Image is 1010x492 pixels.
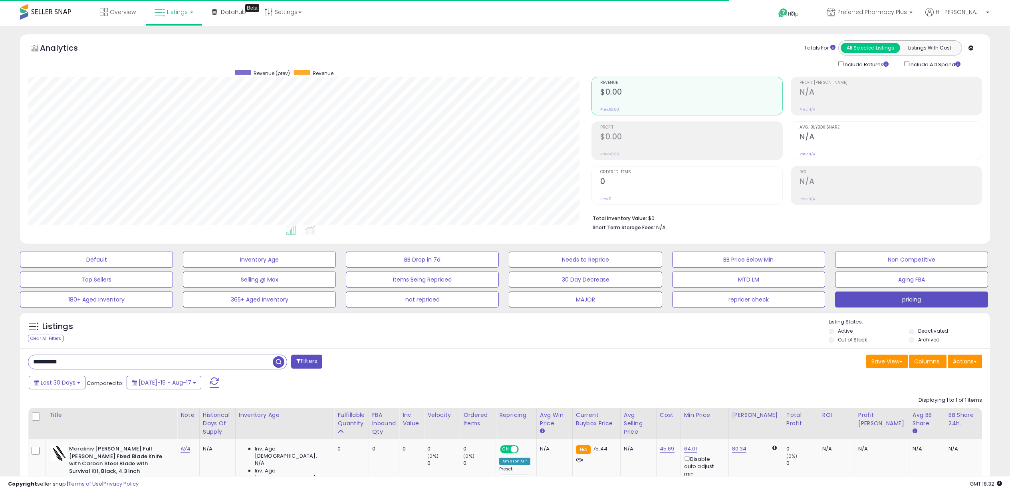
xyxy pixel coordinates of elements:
[913,411,942,428] div: Avg BB Share
[41,379,75,387] span: Last 30 Days
[8,480,37,488] strong: Copyright
[684,411,725,419] div: Min Price
[509,292,662,307] button: MAJOR
[20,272,173,288] button: Top Sellers
[509,272,662,288] button: 30 Day Decrease
[900,43,959,53] button: Listings With Cost
[656,224,666,231] span: N/A
[832,60,898,69] div: Include Returns
[672,272,825,288] button: MTD LM
[509,252,662,268] button: Needs to Reprice
[183,272,336,288] button: Selling @ Max
[800,125,982,130] span: Avg. Buybox Share
[800,81,982,85] span: Profit [PERSON_NAME]
[20,252,173,268] button: Default
[51,445,67,461] img: 31Gk68A1IlL._SL40_.jpg
[841,43,900,53] button: All Selected Listings
[42,321,73,332] h5: Listings
[624,445,650,452] div: N/A
[624,411,653,436] div: Avg Selling Price
[540,411,569,428] div: Avg Win Price
[772,2,814,26] a: Help
[786,453,798,459] small: (0%)
[600,107,619,112] small: Prev: $0.00
[167,8,188,16] span: Listings
[838,327,853,334] label: Active
[786,445,819,452] div: 0
[835,252,988,268] button: Non Competitive
[576,445,591,454] small: FBA
[313,70,333,77] span: Revenue
[463,445,496,452] div: 0
[103,480,139,488] a: Privacy Policy
[898,60,973,69] div: Include Ad Spend
[936,8,984,16] span: Hi [PERSON_NAME]
[427,445,460,452] div: 0
[337,411,365,428] div: Fulfillable Quantity
[660,445,675,453] a: 45.69
[800,177,982,188] h2: N/A
[499,458,530,465] div: Amazon AI *
[203,445,229,452] div: N/A
[800,196,815,201] small: Prev: N/A
[593,445,607,452] span: 75.44
[684,445,697,453] a: 64.01
[183,292,336,307] button: 365+ Aged Inventory
[255,445,328,460] span: Inv. Age [DEMOGRAPHIC_DATA]:
[127,376,201,389] button: [DATE]-19 - Aug-17
[593,224,655,231] b: Short Term Storage Fees:
[346,292,499,307] button: not repriced
[800,87,982,98] h2: N/A
[540,428,545,435] small: Avg Win Price.
[463,453,474,459] small: (0%)
[49,411,174,419] div: Title
[778,8,788,18] i: Get Help
[239,411,331,419] div: Inventory Age
[948,411,978,428] div: BB Share 24h.
[866,355,908,368] button: Save View
[427,411,456,419] div: Velocity
[600,132,782,143] h2: $0.00
[858,445,903,452] div: N/A
[139,379,191,387] span: [DATE]-19 - Aug-17
[909,355,947,368] button: Columns
[518,446,530,453] span: OFF
[919,397,982,404] div: Displaying 1 to 1 of 1 items
[221,8,246,16] span: DataHub
[918,327,948,334] label: Deactivated
[291,355,322,369] button: Filters
[672,252,825,268] button: BB Price Below Min
[372,411,396,436] div: FBA inbound Qty
[914,357,939,365] span: Columns
[337,445,362,452] div: 0
[40,42,93,56] h5: Analytics
[835,272,988,288] button: Aging FBA
[593,215,647,222] b: Total Inventory Value:
[838,336,867,343] label: Out of Stock
[913,428,917,435] small: Avg BB Share.
[800,152,815,157] small: Prev: N/A
[600,196,611,201] small: Prev: 0
[835,292,988,307] button: pricing
[600,125,782,130] span: Profit
[28,335,63,342] div: Clear All Filters
[804,44,835,52] div: Totals For
[372,445,393,452] div: 0
[925,8,989,26] a: Hi [PERSON_NAME]
[20,292,173,307] button: 180+ Aged Inventory
[660,411,677,419] div: Cost
[403,411,421,428] div: Inv. value
[948,355,982,368] button: Actions
[800,132,982,143] h2: N/A
[829,318,990,326] p: Listing States:
[403,445,418,452] div: 0
[822,445,849,452] div: N/A
[501,446,511,453] span: ON
[600,170,782,175] span: Ordered Items
[463,411,492,428] div: Ordered Items
[463,460,496,467] div: 0
[786,460,819,467] div: 0
[29,376,85,389] button: Last 30 Days
[786,411,816,428] div: Total Profit
[255,460,264,467] span: N/A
